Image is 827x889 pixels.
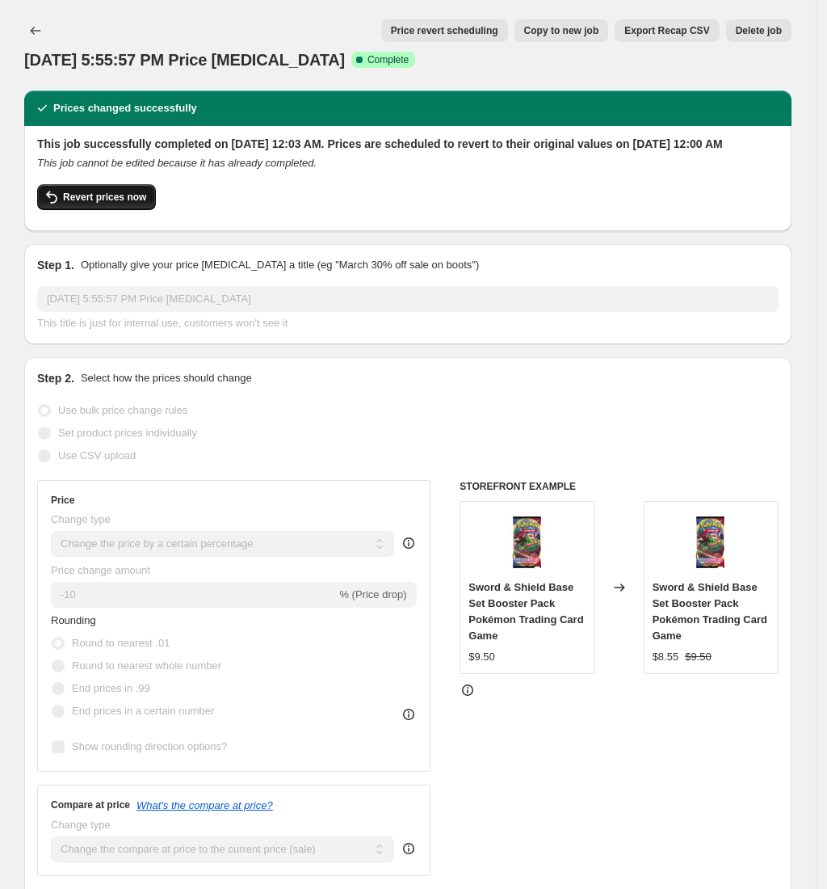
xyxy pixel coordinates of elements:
span: Change type [51,819,111,831]
span: Use CSV upload [58,449,136,461]
i: This job cannot be edited because it has already completed. [37,157,317,169]
div: $9.50 [468,649,495,665]
button: Price revert scheduling [381,19,508,42]
button: Export Recap CSV [615,19,719,42]
button: What's the compare at price? [136,799,273,811]
span: Change type [51,513,111,525]
span: Rounding [51,614,96,626]
span: Delete job [736,24,782,37]
h6: STOREFRONT EXAMPLE [460,480,779,493]
span: End prices in .99 [72,682,150,694]
span: Copy to new job [524,24,599,37]
div: $8.55 [653,649,679,665]
div: help [401,841,417,857]
span: Show rounding direction options? [72,740,227,752]
h2: Step 1. [37,257,74,273]
span: Sword & Shield Base Set Booster Pack Pokémon Trading Card Game [653,581,767,642]
h2: This job successfully completed on [DATE] 12:03 AM. Prices are scheduled to revert to their origi... [37,136,779,152]
span: Export Recap CSV [624,24,709,37]
h3: Price [51,494,74,507]
span: Round to nearest whole number [72,659,221,672]
h3: Compare at price [51,798,130,811]
button: Delete job [726,19,791,42]
h2: Prices changed successfully [53,100,197,116]
span: End prices in a certain number [72,705,214,717]
span: Complete [367,53,409,66]
input: -15 [51,582,336,608]
span: Sword & Shield Base Set Booster Pack Pokémon Trading Card Game [468,581,583,642]
span: Use bulk price change rules [58,404,187,416]
span: Price revert scheduling [391,24,498,37]
span: Set product prices individually [58,427,197,439]
span: [DATE] 5:55:57 PM Price [MEDICAL_DATA] [24,51,345,69]
div: help [401,535,417,551]
button: Copy to new job [514,19,609,42]
p: Select how the prices should change [81,370,252,386]
span: Round to nearest .01 [72,637,170,649]
img: DB255FAF-7118-42B4-A86B-2D4A28DA4F95_80x.jpg [678,510,743,575]
span: This title is just for internal use, customers won't see it [37,317,288,329]
span: Revert prices now [63,191,146,204]
h2: Step 2. [37,370,74,386]
span: Price change amount [51,564,150,576]
strike: $9.50 [685,649,712,665]
img: DB255FAF-7118-42B4-A86B-2D4A28DA4F95_80x.jpg [495,510,560,575]
button: Revert prices now [37,184,156,210]
p: Optionally give your price [MEDICAL_DATA] a title (eg "March 30% off sale on boots") [81,257,479,273]
span: % (Price drop) [339,588,406,600]
button: Price change jobs [24,19,47,42]
input: 30% off holiday sale [37,286,779,312]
